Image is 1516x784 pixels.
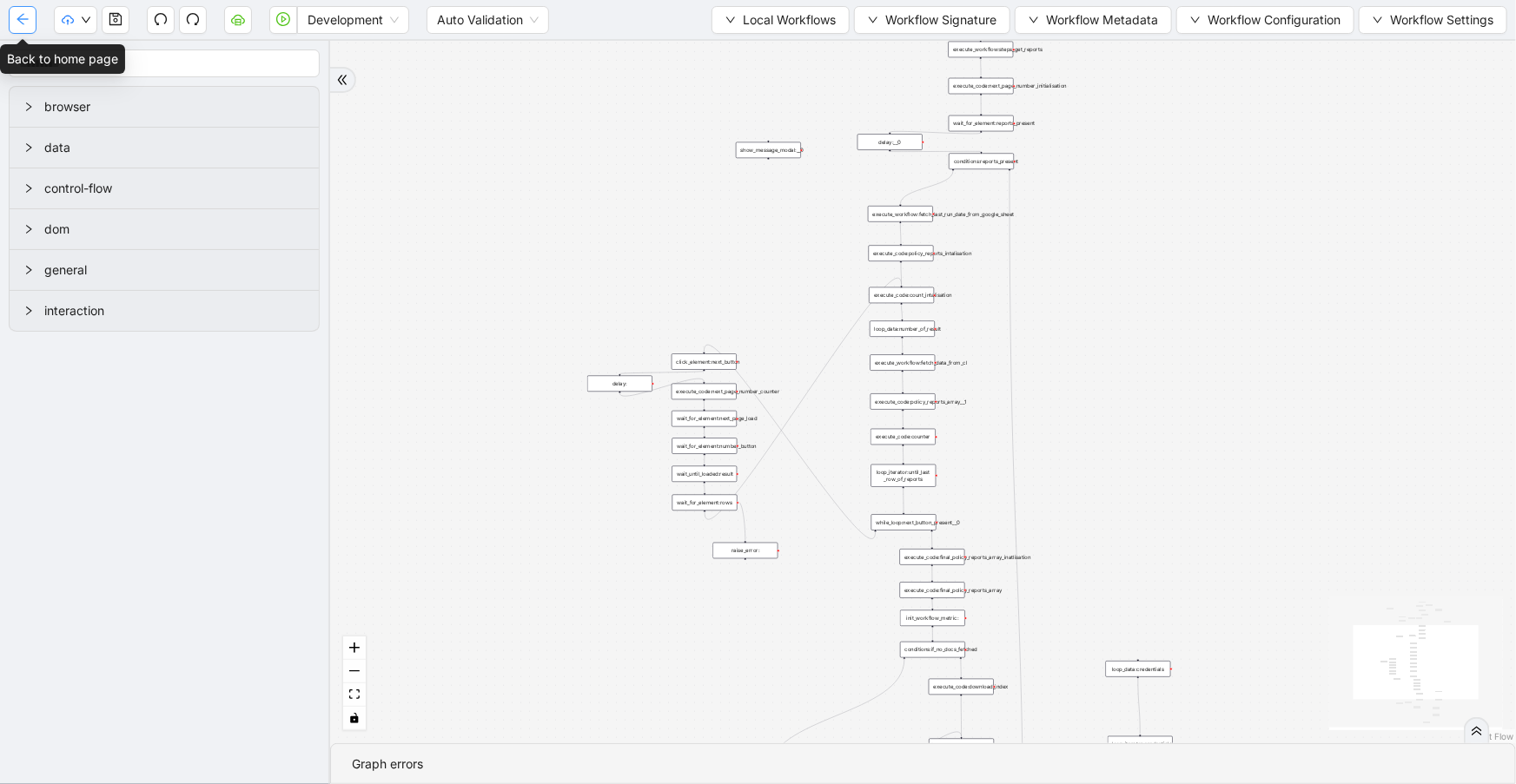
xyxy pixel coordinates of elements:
[1190,15,1201,25] span: down
[343,707,366,730] button: toggle interactivity
[9,6,36,34] button: arrow-left
[871,429,936,445] div: execute_code:counter
[949,154,1014,170] div: conditions:reports_present
[1138,678,1140,734] g: Edge from loop_data:credentials to loop_iterator:credentials
[901,171,954,204] g: Edge from conditions:reports_present to execute_workflow:fetch_last_run_date_from_google_sheet
[587,376,652,392] div: delay:
[23,224,34,234] span: right
[740,565,751,576] span: plus-circle
[44,179,305,198] span: control-flow
[901,263,902,286] g: Edge from execute_code:policy_reports_intalisation to execute_code:count_intalisation
[868,15,878,25] span: down
[929,739,994,755] div: while_loop:untill_last_row_final_reports
[900,642,965,658] div: conditions:if_no_docs_fetched
[1208,10,1341,30] span: Workflow Configuration
[1471,725,1483,737] span: double-right
[869,287,934,304] div: execute_code:count_intalisation
[10,250,319,290] div: general
[949,115,1014,132] div: wait_for_element:reports_present
[102,6,129,34] button: save
[713,543,778,559] div: raise_error:
[23,142,34,153] span: right
[10,209,319,249] div: dom
[1029,15,1039,25] span: down
[276,12,290,26] span: play-circle
[949,42,1014,58] div: execute_workflow:steps_get_reports
[769,659,905,772] g: Edge from conditions:if_no_docs_fetched to update_workflow_metric:
[736,142,801,159] div: show_message_modal:__0
[672,353,737,370] div: click_element:next_button
[154,12,168,26] span: undo
[949,78,1014,95] div: execute_code:next_page_number_initialisation
[868,206,933,222] div: execute_workflow:fetch_last_run_date_from_google_sheet
[871,393,936,410] div: execute_code:policy_reports_array__1
[857,134,923,150] div: delay:__0
[739,503,745,541] g: Edge from wait_for_element:rows to raise_error:
[343,660,366,683] button: zoom out
[44,301,305,320] span: interaction
[10,168,319,208] div: control-flow
[712,6,850,34] button: downLocal Workflows
[1046,10,1158,30] span: Workflow Metadata
[713,543,778,559] div: raise_error:plus-circle
[871,464,937,487] div: loop_iterator:until_last _row_of_reports
[672,438,738,454] div: wait_for_element:number_button
[62,14,74,26] span: cloud-upload
[672,466,737,483] div: wait_until_loaded:result
[343,636,366,660] button: zoom in
[672,495,738,511] div: wait_for_element:rows
[54,6,97,34] button: cloud-uploaddown
[44,138,305,157] span: data
[1373,15,1383,25] span: down
[869,245,934,261] div: execute_code:policy_reports_intalisation
[1359,6,1507,34] button: downWorkflow Settings
[1106,661,1171,677] div: loop_data:credentials
[763,165,774,176] span: plus-circle
[179,6,207,34] button: redo
[885,10,996,30] span: Workflow Signature
[900,610,965,626] div: init_workflow_metric:
[23,265,34,275] span: right
[900,582,965,598] div: execute_code:final_policy_reports_array
[620,379,705,396] g: Edge from delay: to execute_code:next_page_number_counter
[870,320,935,337] div: loop_data:number_of_result
[871,514,937,530] div: while_loop:next_button_present__0
[929,679,994,695] div: execute_code:download_index
[1468,731,1513,741] a: React Flow attribution
[1390,10,1493,30] span: Workflow Settings
[231,12,245,26] span: cloud-server
[871,354,936,371] div: execute_workflow:fetch_data_from_cl
[81,15,91,25] span: down
[44,97,305,116] span: browser
[10,87,319,127] div: browser
[1108,736,1173,753] div: loop_iterator:credentials
[672,384,737,400] div: execute_code:next_page_number_counter
[901,223,902,243] g: Edge from execute_workflow:fetch_last_run_date_from_google_sheet to execute_code:policy_reports_i...
[890,131,982,134] g: Edge from wait_for_element:reports_present to delay:__0
[437,7,539,33] span: Auto Validation
[224,6,252,34] button: cloud-server
[705,345,876,538] g: Edge from while_loop:next_button_present__0 to click_element:next_button
[343,683,366,707] button: fit view
[44,260,305,280] span: general
[16,12,30,26] span: arrow-left
[186,12,200,26] span: redo
[352,754,1494,774] div: Graph errors
[336,74,348,86] span: double-right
